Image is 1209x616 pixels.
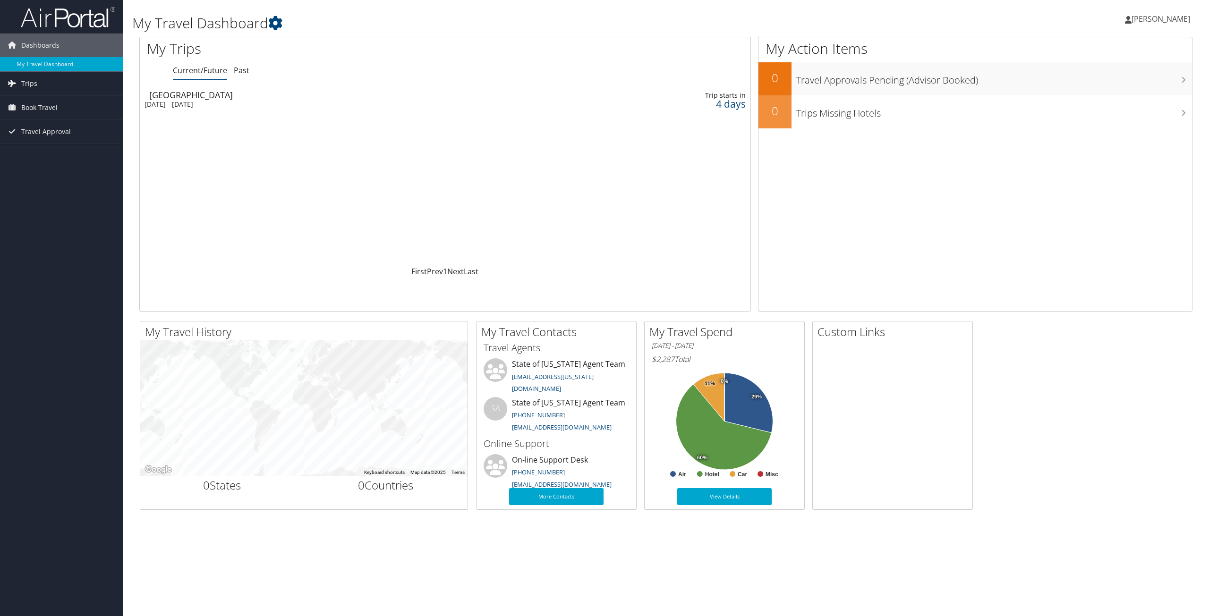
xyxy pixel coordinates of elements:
a: [EMAIL_ADDRESS][DOMAIN_NAME] [512,480,612,489]
a: Current/Future [173,65,227,76]
text: Car [738,471,747,478]
a: [EMAIL_ADDRESS][DOMAIN_NAME] [512,423,612,431]
span: $2,287 [652,354,674,364]
h1: My Action Items [758,39,1192,59]
a: 1 [443,266,447,277]
span: Dashboards [21,34,60,57]
span: [PERSON_NAME] [1132,14,1190,24]
h2: States [147,477,297,493]
h2: Custom Links [817,324,972,340]
a: Open this area in Google Maps (opens a new window) [143,464,174,476]
a: First [411,266,427,277]
tspan: 29% [751,394,762,400]
h2: Countries [311,477,461,493]
li: State of [US_STATE] Agent Team [479,358,634,397]
h2: 0 [758,103,792,119]
span: Book Travel [21,96,58,119]
a: Last [464,266,478,277]
div: Trip starts in [602,91,745,100]
a: Next [447,266,464,277]
a: [PERSON_NAME] [1125,5,1200,33]
h1: My Travel Dashboard [132,13,844,33]
span: Map data ©2025 [410,470,446,475]
img: airportal-logo.png [21,6,115,28]
text: Air [678,471,686,478]
a: Terms (opens in new tab) [451,470,465,475]
a: [PHONE_NUMBER] [512,411,565,419]
a: [PHONE_NUMBER] [512,468,565,476]
text: Hotel [705,471,719,478]
li: State of [US_STATE] Agent Team [479,397,634,436]
img: Google [143,464,174,476]
h2: 0 [758,70,792,86]
tspan: 11% [705,381,715,387]
li: On-line Support Desk [479,454,634,493]
span: 0 [203,477,210,493]
div: SA [484,397,507,421]
h2: My Travel Spend [649,324,804,340]
h1: My Trips [147,39,489,59]
button: Keyboard shortcuts [364,469,405,476]
a: [EMAIL_ADDRESS][US_STATE][DOMAIN_NAME] [512,372,594,393]
span: Trips [21,72,37,95]
a: Prev [427,266,443,277]
h3: Travel Approvals Pending (Advisor Booked) [796,69,1192,87]
a: More Contacts [509,488,604,505]
span: Travel Approval [21,120,71,143]
span: 0 [358,477,365,493]
h6: [DATE] - [DATE] [652,341,797,350]
h6: Total [652,354,797,364]
tspan: 60% [697,455,707,461]
a: View Details [677,488,772,505]
h2: My Travel History [145,324,468,340]
h3: Online Support [484,437,629,450]
a: 0Travel Approvals Pending (Advisor Booked) [758,62,1192,95]
div: 4 days [602,100,745,108]
a: 0Trips Missing Hotels [758,95,1192,128]
h2: My Travel Contacts [481,324,636,340]
h3: Travel Agents [484,341,629,354]
text: Misc [766,471,778,478]
tspan: 0% [721,379,728,384]
div: [GEOGRAPHIC_DATA] [149,91,514,99]
div: [DATE] - [DATE] [145,100,509,109]
a: Past [234,65,249,76]
h3: Trips Missing Hotels [796,102,1192,120]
